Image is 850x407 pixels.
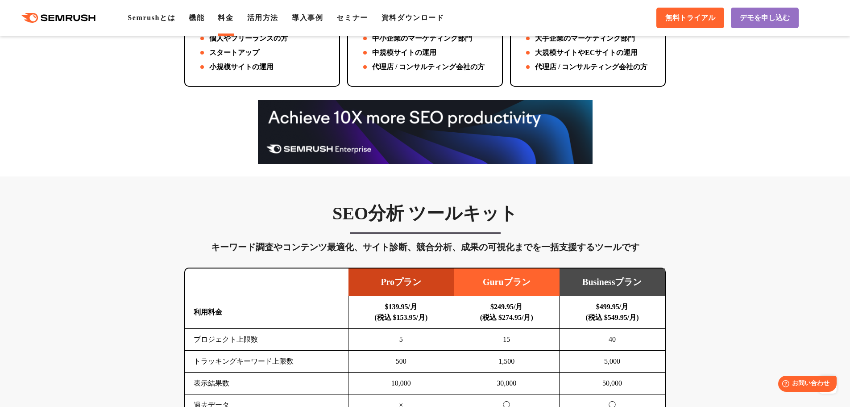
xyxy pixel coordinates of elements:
td: プロジェクト上限数 [185,329,348,351]
b: 利用料金 [194,308,222,316]
li: 大規模サイトやECサイトの運用 [522,47,653,58]
td: トラッキングキーワード上限数 [185,351,348,373]
b: $499.95/月 (税込 $549.95/月) [585,303,639,321]
td: 5 [348,329,454,351]
img: tab_domain_overview_orange.svg [30,53,37,60]
li: 個人やフリーランスの方 [197,33,328,44]
td: 500 [348,351,454,373]
td: Proプラン [348,269,454,296]
td: 15 [454,329,560,351]
td: Guruプラン [454,269,560,296]
a: 無料トライアル [656,8,724,28]
div: v 4.0.25 [25,14,44,21]
td: 1,500 [454,351,560,373]
div: キーワード流入 [104,54,144,59]
li: 大手企業のマーケティング部門 [522,33,653,44]
a: 資料ダウンロード [381,14,444,21]
span: 無料トライアル [665,13,715,23]
h3: SEO分析 ツールキット [184,202,666,225]
b: $139.95/月 (税込 $153.95/月) [374,303,427,321]
a: デモを申し込む [731,8,799,28]
a: セミナー [336,14,368,21]
div: ドメイン概要 [40,54,75,59]
li: 小規模サイトの運用 [197,62,328,72]
img: logo_orange.svg [14,14,21,21]
li: 代理店 / コンサルティング会社の方 [522,62,653,72]
a: 料金 [218,14,233,21]
li: 中規模サイトの運用 [360,47,490,58]
a: 機能 [189,14,204,21]
a: Semrushとは [128,14,175,21]
td: 表示結果数 [185,373,348,394]
span: デモを申し込む [740,13,790,23]
div: ドメイン: [DOMAIN_NAME] [23,23,103,31]
li: スタートアップ [197,47,328,58]
td: 10,000 [348,373,454,394]
td: 40 [560,329,665,351]
div: キーワード調査やコンテンツ最適化、サイト診断、競合分析、成果の可視化までを一括支援するツールです [184,240,666,254]
img: website_grey.svg [14,23,21,31]
a: 導入事例 [292,14,323,21]
b: $249.95/月 (税込 $274.95/月) [480,303,533,321]
td: Businessプラン [560,269,665,296]
li: 中小企業のマーケティング部門 [360,33,490,44]
li: 代理店 / コンサルティング会社の方 [360,62,490,72]
img: tab_keywords_by_traffic_grey.svg [94,53,101,60]
td: 30,000 [454,373,560,394]
iframe: Help widget launcher [771,372,840,397]
td: 50,000 [560,373,665,394]
a: 活用方法 [247,14,278,21]
td: 5,000 [560,351,665,373]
